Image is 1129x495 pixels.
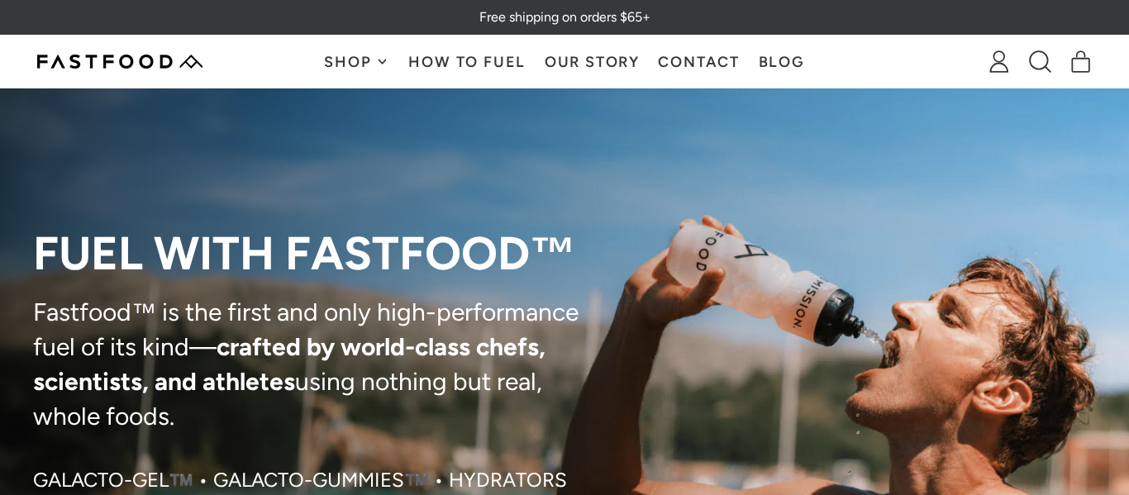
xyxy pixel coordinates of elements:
img: Fastfood [37,55,202,69]
a: Contact [649,36,749,88]
p: Fuel with Fastfood™ [33,229,598,278]
p: Fastfood™ is the first and only high-performance fuel of its kind— using nothing but real, whole ... [33,295,598,434]
strong: crafted by world-class chefs, scientists, and athletes [33,331,545,397]
span: Shop [324,55,375,69]
button: Shop [315,36,399,88]
a: Our Story [536,36,650,88]
a: Blog [749,36,814,88]
p: Galacto-Gel™️ • Galacto-Gummies™️ • Hydrators [33,467,567,493]
a: How To Fuel [399,36,535,88]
